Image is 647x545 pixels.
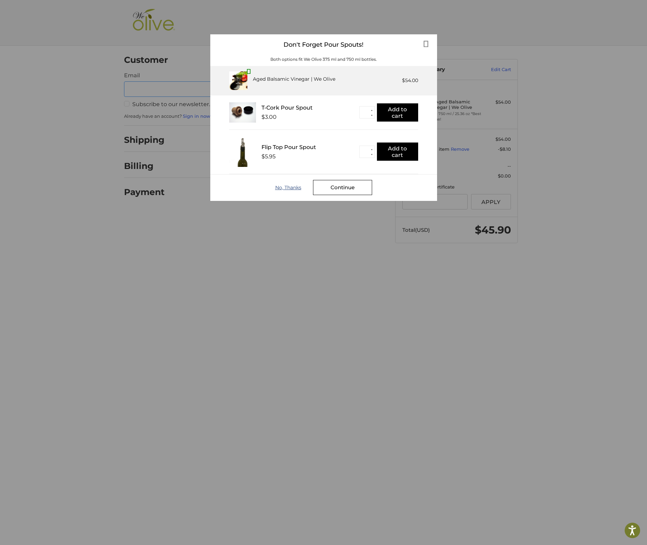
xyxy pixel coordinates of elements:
[402,77,418,84] div: $54.00
[210,34,437,55] div: Don't Forget Pour Spouts!
[229,102,256,123] img: T_Cork__22625.1711686153.233.225.jpg
[369,152,375,157] button: ▼
[377,143,418,161] button: Add to cart
[253,76,335,83] div: Aged Balsamic Vinegar | We Olive
[261,144,359,150] div: Flip Top Pour Spout
[369,107,375,113] button: ▲
[229,137,256,167] img: FTPS_bottle__43406.1705089544.233.225.jpg
[369,113,375,118] button: ▼
[261,104,359,111] div: T-Cork Pour Spout
[10,10,78,16] p: We're away right now. Please check back later!
[377,103,418,122] button: Add to cart
[79,9,87,17] button: Open LiveChat chat widget
[369,147,375,152] button: ▲
[261,114,277,120] div: $3.00
[275,185,313,190] div: No, Thanks
[261,153,276,160] div: $5.95
[313,180,372,195] div: Continue
[210,56,437,63] div: Both options fit We Olive 375 ml and 750 ml bottles.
